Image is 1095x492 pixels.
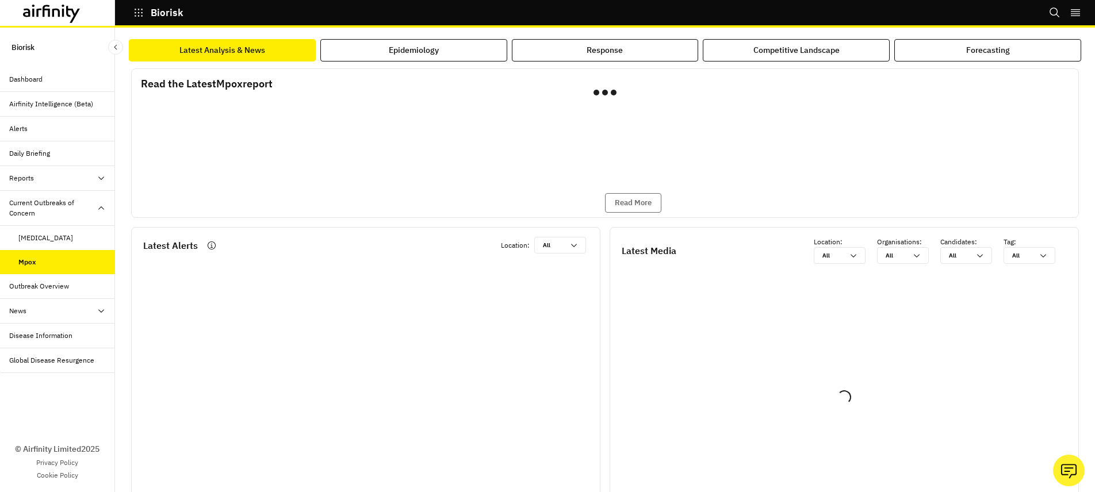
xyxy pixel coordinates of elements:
[622,244,676,257] p: Latest Media
[12,37,35,58] p: Biorisk
[389,44,439,56] div: Epidemiology
[9,74,43,84] div: Dashboard
[1049,3,1060,22] button: Search
[9,355,94,366] div: Global Disease Resurgence
[940,237,1004,247] p: Candidates :
[133,3,183,22] button: Biorisk
[587,44,623,56] div: Response
[18,257,36,267] div: Mpox
[141,76,273,91] p: Read the Latest Mpox report
[605,193,661,213] button: Read More
[501,240,530,251] p: Location :
[814,237,877,247] p: Location :
[9,173,34,183] div: Reports
[143,239,198,252] p: Latest Alerts
[9,198,97,218] div: Current Outbreaks of Concern
[9,99,93,109] div: Airfinity Intelligence (Beta)
[9,281,69,291] div: Outbreak Overview
[966,44,1010,56] div: Forecasting
[9,148,50,159] div: Daily Briefing
[9,124,28,134] div: Alerts
[37,470,78,481] a: Cookie Policy
[15,443,99,455] p: © Airfinity Limited 2025
[18,233,73,243] div: [MEDICAL_DATA]
[753,44,840,56] div: Competitive Landscape
[1004,237,1067,247] p: Tag :
[151,7,183,18] p: Biorisk
[1053,455,1085,486] button: Ask our analysts
[9,306,26,316] div: News
[36,458,78,468] a: Privacy Policy
[108,40,123,55] button: Close Sidebar
[179,44,265,56] div: Latest Analysis & News
[9,330,72,341] div: Disease Information
[877,237,940,247] p: Organisations :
